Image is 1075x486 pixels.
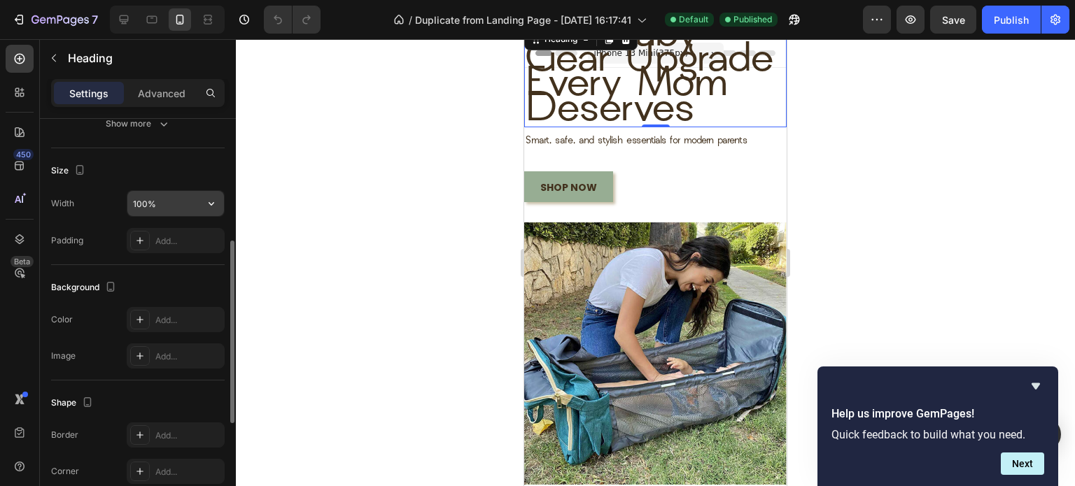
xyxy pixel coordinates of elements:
[13,149,34,160] div: 450
[930,6,976,34] button: Save
[6,6,104,34] button: 7
[831,406,1044,422] h2: Help us improve GemPages!
[994,13,1029,27] div: Publish
[68,50,219,66] p: Heading
[1001,452,1044,475] button: Next question
[409,13,412,27] span: /
[51,350,76,362] div: Image
[415,13,631,27] span: Duplicate from Landing Page - [DATE] 16:17:41
[264,6,321,34] div: Undo/Redo
[155,466,221,478] div: Add...
[982,6,1041,34] button: Publish
[1027,378,1044,394] button: Hide survey
[51,465,79,478] div: Corner
[155,350,221,363] div: Add...
[679,13,708,26] span: Default
[51,111,225,136] button: Show more
[155,235,221,248] div: Add...
[155,314,221,327] div: Add...
[51,278,119,297] div: Background
[106,117,171,131] div: Show more
[16,143,73,155] div: SHOP NOW
[127,191,224,216] input: Auto
[51,313,73,326] div: Color
[733,13,772,26] span: Published
[92,11,98,28] p: 7
[51,429,78,441] div: Border
[69,86,108,101] p: Settings
[942,14,965,26] span: Save
[524,39,787,486] iframe: Design area
[51,234,83,247] div: Padding
[10,256,34,267] div: Beta
[155,429,221,442] div: Add...
[51,197,74,210] div: Width
[51,394,96,413] div: Shape
[51,162,88,180] div: Size
[1,97,243,109] p: Smart, safe, and stylish essentials for modern parents
[831,378,1044,475] div: Help us improve GemPages!
[138,86,185,101] p: Advanced
[831,428,1044,441] p: Quick feedback to build what you need.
